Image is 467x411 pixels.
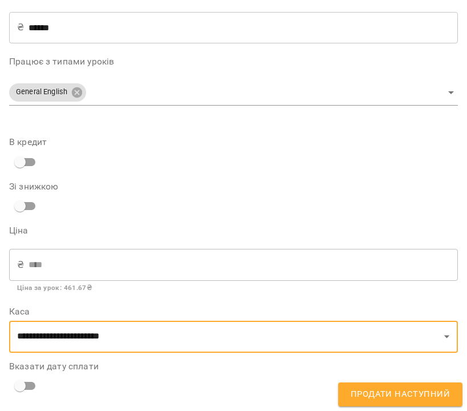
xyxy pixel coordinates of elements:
b: Ціна за урок : 461.67 ₴ [17,284,92,292]
label: В кредит [9,138,458,147]
div: General English [9,83,86,102]
label: Каса [9,307,458,316]
div: General English [9,80,458,106]
label: Зі знижкою [9,182,458,191]
span: General English [9,87,74,98]
span: Продати наступний [351,387,450,402]
p: ₴ [17,21,24,34]
label: Ціна [9,226,458,235]
label: Працює з типами уроків [9,57,458,66]
button: Продати наступний [338,382,462,406]
label: Вказати дату сплати [9,362,458,371]
p: ₴ [17,258,24,272]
